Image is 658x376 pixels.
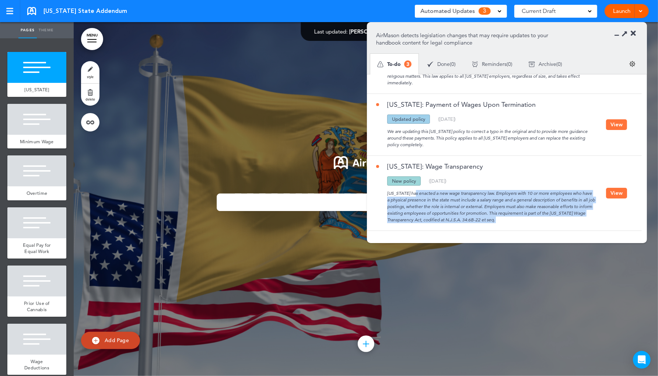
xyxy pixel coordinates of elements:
[429,179,447,183] div: ( )
[451,62,454,67] span: 0
[387,115,430,124] div: Updated policy
[472,61,478,67] img: apu_icons_remind.svg
[387,62,401,67] span: To-do
[43,7,127,15] span: [US_STATE] State Addendum
[92,337,99,344] img: add.svg
[349,28,395,35] span: [PERSON_NAME]
[23,242,51,255] span: Equal Pay for Equal Work
[7,238,66,259] a: Equal Pay for Equal Work
[7,186,66,200] a: Overtime
[18,22,37,38] a: Pages
[7,355,66,375] a: Wage Deductions
[81,332,140,349] a: Add Page
[25,87,49,93] span: [US_STATE]
[479,7,491,15] span: 3
[404,60,412,68] span: 3
[314,28,348,35] span: Last updated:
[376,101,536,108] a: [US_STATE]: Payment of Wages Upon Termination
[482,62,507,67] span: Reminders
[606,119,627,130] button: View
[464,55,521,74] div: ( )
[27,190,47,196] span: Overtime
[81,61,99,83] a: style
[438,117,456,122] div: ( )
[7,296,66,317] a: Prior Use of Cannabis
[7,135,66,149] a: Minimum Wage
[81,28,103,50] a: MENU
[24,300,50,313] span: Prior Use of Cannabis
[521,55,570,74] div: ( )
[387,176,421,186] div: New policy
[314,29,418,34] div: —
[376,186,606,223] div: [US_STATE] has enacted a new wage transparency law. Employers with 10 or more employees who have ...
[558,62,561,67] span: 0
[440,116,454,122] span: [DATE]
[376,32,559,46] p: AirMason detects legislation changes that may require updates to your handbook content for legal ...
[105,337,129,344] span: Add Page
[610,4,633,18] a: Launch
[529,61,535,67] img: apu_icons_archive.svg
[37,22,55,38] a: Theme
[522,6,556,16] span: Current Draft
[427,61,434,67] img: apu_icons_done.svg
[24,358,49,371] span: Wage Deductions
[606,188,627,198] button: View
[81,84,99,106] a: delete
[419,55,464,74] div: ( )
[420,6,475,16] span: Automated Updates
[376,163,483,170] a: [US_STATE]: Wage Transparency
[377,61,384,67] img: apu_icons_todo.svg
[20,138,54,145] span: Minimum Wage
[7,83,66,97] a: [US_STATE]
[437,62,450,67] span: Done
[376,124,606,148] div: We are updating this [US_STATE] policy to correct a typo in the original and to provide more guid...
[508,62,511,67] span: 0
[85,97,95,101] span: delete
[539,62,556,67] span: Archive
[334,156,398,169] img: 1722553576973-Airmason_logo_White.png
[633,351,651,369] div: Open Intercom Messenger
[87,74,94,79] span: style
[430,178,445,184] span: [DATE]
[629,61,636,67] img: settings.svg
